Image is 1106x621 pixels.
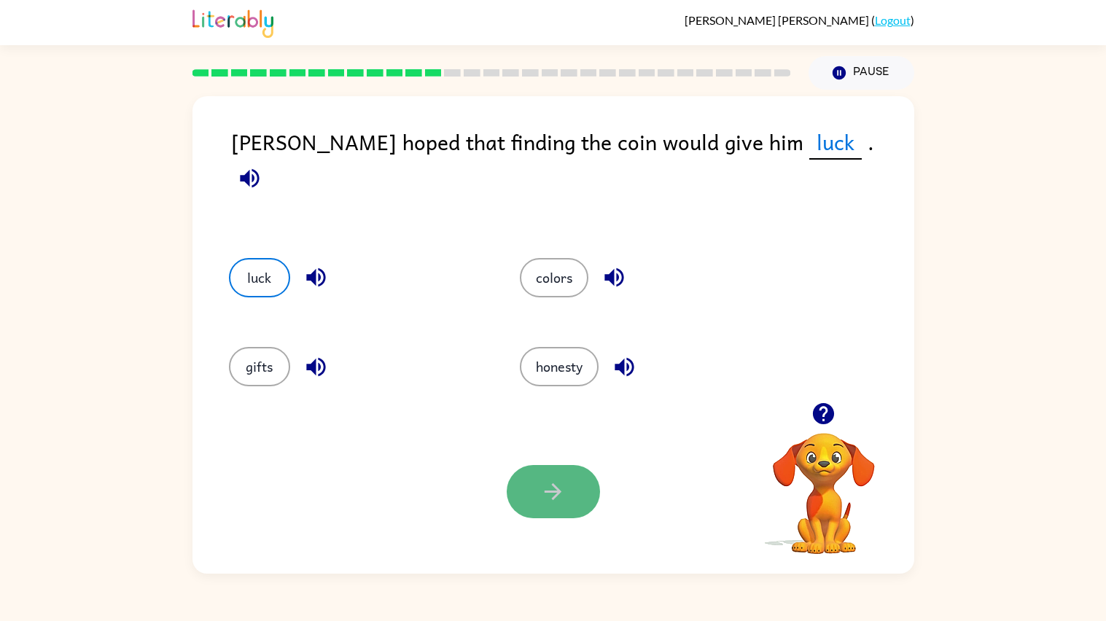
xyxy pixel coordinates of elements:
a: Logout [875,13,911,27]
img: Literably [192,6,273,38]
button: colors [520,258,588,297]
span: luck [809,125,862,160]
video: Your browser must support playing .mp4 files to use Literably. Please try using another browser. [751,410,897,556]
span: [PERSON_NAME] [PERSON_NAME] [685,13,871,27]
button: honesty [520,347,599,386]
div: [PERSON_NAME] hoped that finding the coin would give him . [231,125,914,229]
div: ( ) [685,13,914,27]
button: luck [229,258,290,297]
button: Pause [809,56,914,90]
button: gifts [229,347,290,386]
